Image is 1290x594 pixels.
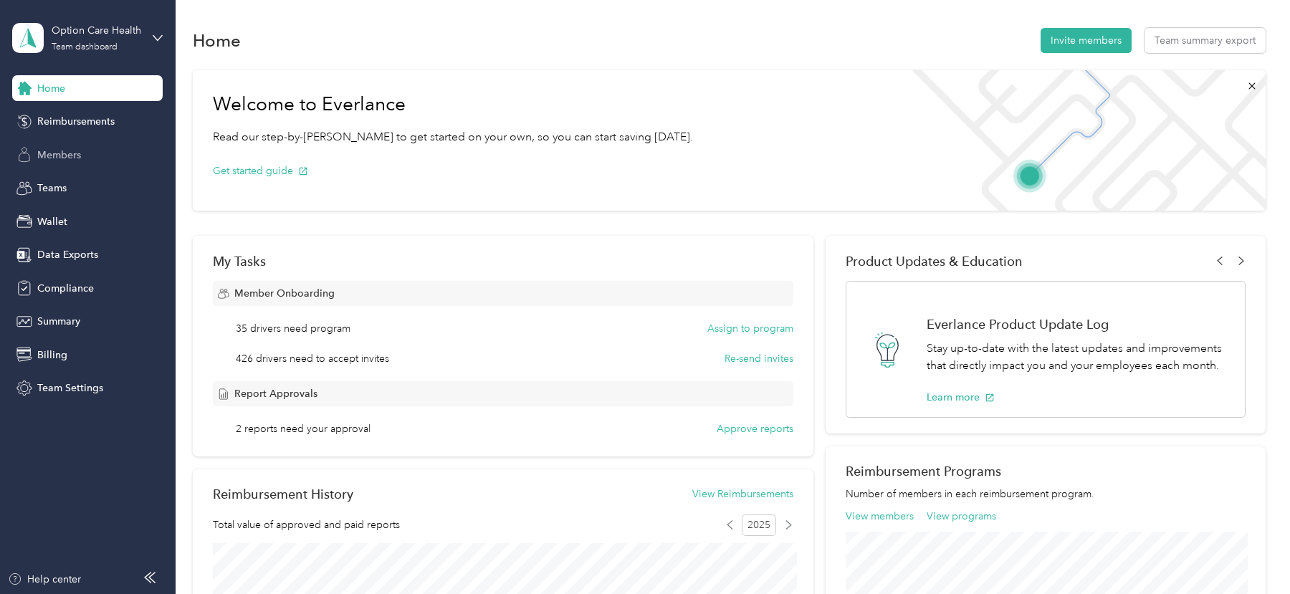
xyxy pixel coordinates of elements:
[236,321,350,336] span: 35 drivers need program
[234,286,335,301] span: Member Onboarding
[193,33,241,48] h1: Home
[213,93,693,116] h1: Welcome to Everlance
[37,314,80,329] span: Summary
[8,572,81,587] button: Help center
[927,390,995,405] button: Learn more
[927,509,996,524] button: View programs
[213,517,400,532] span: Total value of approved and paid reports
[213,163,308,178] button: Get started guide
[846,487,1245,502] p: Number of members in each reimbursement program.
[37,181,67,196] span: Teams
[234,386,317,401] span: Report Approvals
[213,487,353,502] h2: Reimbursement History
[897,70,1265,211] img: Welcome to everlance
[52,23,141,38] div: Option Care Health
[927,340,1229,375] p: Stay up-to-date with the latest updates and improvements that directly impact you and your employ...
[37,214,67,229] span: Wallet
[52,43,118,52] div: Team dashboard
[37,81,65,96] span: Home
[37,148,81,163] span: Members
[692,487,793,502] button: View Reimbursements
[707,321,793,336] button: Assign to program
[213,254,793,269] div: My Tasks
[1145,28,1266,53] button: Team summary export
[1041,28,1132,53] button: Invite members
[846,509,914,524] button: View members
[37,247,98,262] span: Data Exports
[846,464,1245,479] h2: Reimbursement Programs
[717,421,793,436] button: Approve reports
[37,281,94,296] span: Compliance
[213,128,693,146] p: Read our step-by-[PERSON_NAME] to get started on your own, so you can start saving [DATE].
[236,421,371,436] span: 2 reports need your approval
[725,351,793,366] button: Re-send invites
[236,351,389,366] span: 426 drivers need to accept invites
[37,114,115,129] span: Reimbursements
[1210,514,1290,594] iframe: Everlance-gr Chat Button Frame
[37,348,67,363] span: Billing
[846,254,1023,269] span: Product Updates & Education
[37,380,103,396] span: Team Settings
[927,317,1229,332] h1: Everlance Product Update Log
[742,514,776,536] span: 2025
